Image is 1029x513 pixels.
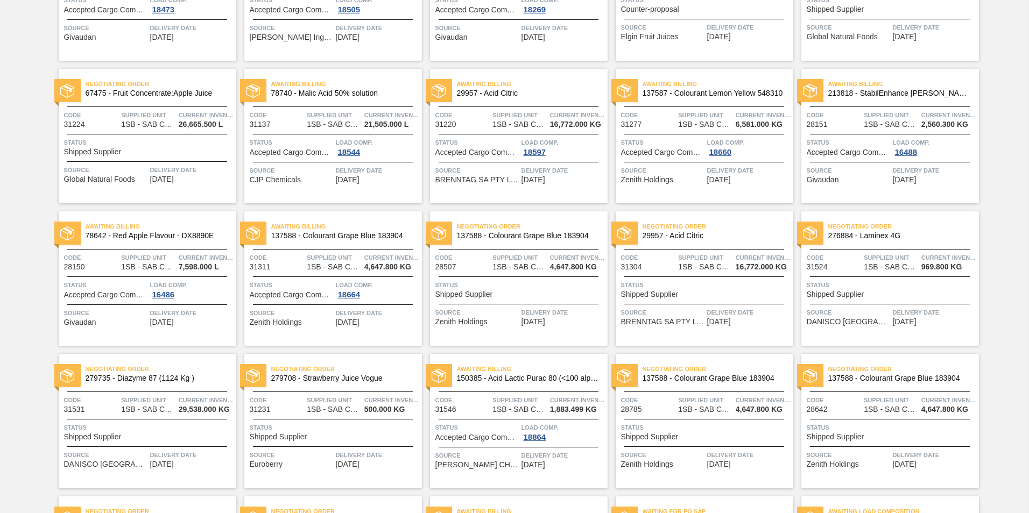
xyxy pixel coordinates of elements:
[336,280,419,290] span: Load Comp.
[807,33,878,41] span: Global Natural Foods
[121,110,176,120] span: Supplied Unit
[150,5,177,14] div: 18473
[807,137,890,148] span: Status
[432,84,446,98] img: status
[492,405,546,414] span: 1SB - SAB Chamdor Brewery
[364,395,419,405] span: Current inventory
[435,433,519,441] span: Accepted Cargo Composition
[336,308,419,318] span: Delivery Date
[621,405,642,414] span: 28785
[336,290,363,299] div: 18664
[678,252,733,263] span: Supplied Unit
[435,290,493,298] span: Shipped Supplier
[64,148,122,156] span: Shipped Supplier
[64,33,96,41] span: Givaudan
[51,69,236,203] a: statusNegotiating Order67475 - Fruit Concentrate:Apple JuiceCode31224Supplied Unit1SB - SAB Chamd...
[432,369,446,383] img: status
[435,165,519,176] span: Source
[521,307,605,318] span: Delivery Date
[336,23,419,33] span: Delivery Date
[707,33,731,41] span: 08/28/2025
[250,291,333,299] span: Accepted Cargo Composition
[250,450,333,460] span: Source
[621,120,642,129] span: 31277
[864,395,919,405] span: Supplied Unit
[435,263,456,271] span: 28507
[435,137,519,148] span: Status
[336,176,360,184] span: 08/30/2025
[250,148,333,156] span: Accepted Cargo Composition
[893,450,976,460] span: Delivery Date
[150,23,234,33] span: Delivery Date
[457,232,599,240] span: 137588 - Colourant Grape Blue 183904
[521,137,605,148] span: Load Comp.
[621,280,791,290] span: Status
[608,69,793,203] a: statusAwaiting Billing137587 - Colourant Lemon Yellow 548310Code31277Supplied Unit1SB - SAB Chamd...
[435,318,488,326] span: Zenith Holdings
[435,148,519,156] span: Accepted Cargo Composition
[521,433,548,441] div: 18864
[521,165,605,176] span: Delivery Date
[64,450,147,460] span: Source
[643,364,793,374] span: Negotiating Order
[246,369,260,383] img: status
[150,290,177,299] div: 16486
[64,110,119,120] span: Code
[64,137,234,148] span: Status
[707,176,731,184] span: 08/31/2025
[807,165,890,176] span: Source
[807,252,862,263] span: Code
[864,252,919,263] span: Supplied Unit
[678,395,733,405] span: Supplied Unit
[336,460,360,468] span: 09/10/2025
[250,280,333,290] span: Status
[64,252,119,263] span: Code
[307,395,362,405] span: Supplied Unit
[864,110,919,120] span: Supplied Unit
[86,79,236,89] span: Negotiating Order
[307,120,361,129] span: 1SB - SAB Chamdor Brewery
[807,5,864,13] span: Shipped Supplier
[521,461,545,469] span: 09/11/2025
[435,461,519,469] span: BRAGAN CHEMICALS (PTY) LTD
[521,318,545,326] span: 09/04/2025
[521,176,545,184] span: 08/30/2025
[807,120,828,129] span: 28151
[435,33,468,41] span: Givaudan
[64,6,147,14] span: Accepted Cargo Composition
[336,165,419,176] span: Delivery Date
[336,137,419,148] span: Load Comp.
[621,460,673,468] span: Zenith Holdings
[643,374,785,382] span: 137588 - Colourant Grape Blue 183904
[621,307,704,318] span: Source
[492,263,546,271] span: 1SB - SAB Chamdor Brewery
[621,318,704,326] span: BRENNTAG SA PTY LTD
[86,89,228,97] span: 67475 - Fruit Concentrate:Apple Juice
[807,110,862,120] span: Code
[250,110,305,120] span: Code
[736,252,791,263] span: Current inventory
[492,252,547,263] span: Supplied Unit
[250,460,283,468] span: Euroberry
[807,318,890,326] span: DANISCO SOUTH AFRICA (PTY) LTD
[707,307,791,318] span: Delivery Date
[150,175,174,183] span: 08/29/2025
[435,280,605,290] span: Status
[121,263,175,271] span: 1SB - SAB Chamdor Brewery
[246,226,260,240] img: status
[64,23,147,33] span: Source
[492,120,546,129] span: 1SB - SAB Chamdor Brewery
[921,395,976,405] span: Current inventory
[621,165,704,176] span: Source
[64,422,234,433] span: Status
[179,395,234,405] span: Current inventory
[271,221,422,232] span: Awaiting Billing
[621,22,704,33] span: Source
[828,89,970,97] span: 213818 - StabilEnhance Rosemary Extract
[707,22,791,33] span: Delivery Date
[250,252,305,263] span: Code
[64,175,135,183] span: Global Natural Foods
[364,110,419,120] span: Current inventory
[271,232,413,240] span: 137588 - Colourant Grape Blue 183904
[617,369,631,383] img: status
